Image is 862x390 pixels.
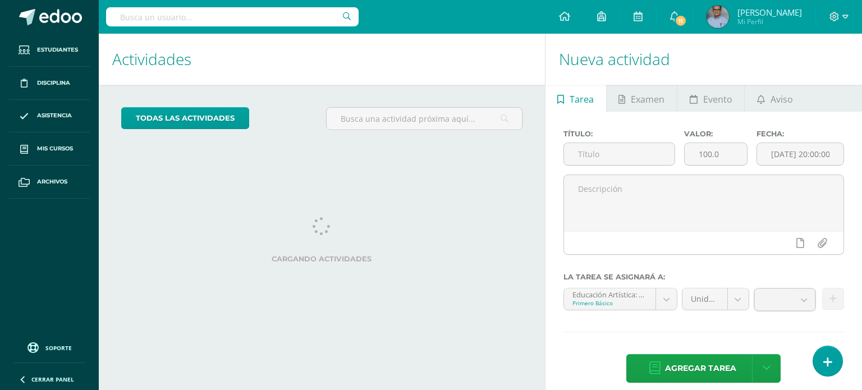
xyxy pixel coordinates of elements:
div: Educación Artística: Educación Musical 'A' [572,288,648,299]
input: Busca una actividad próxima aquí... [327,108,521,130]
a: Educación Artística: Educación Musical 'A'Primero Básico [564,288,677,310]
span: Tarea [570,86,594,113]
a: Soporte [13,339,85,355]
span: [PERSON_NAME] [737,7,802,18]
a: Tarea [545,85,606,112]
a: Unidad 4 [682,288,748,310]
a: Estudiantes [9,34,90,67]
input: Busca un usuario... [106,7,359,26]
h1: Actividades [112,34,531,85]
span: Soporte [45,344,72,352]
label: La tarea se asignará a: [563,273,844,281]
span: Mis cursos [37,144,73,153]
span: Examen [631,86,664,113]
input: Fecha de entrega [757,143,843,165]
label: Cargando actividades [121,255,522,263]
a: Disciplina [9,67,90,100]
a: todas las Actividades [121,107,249,129]
span: Evento [703,86,732,113]
label: Valor: [684,130,748,138]
span: Cerrar panel [31,375,74,383]
span: 11 [675,15,687,27]
a: Archivos [9,166,90,199]
a: Aviso [745,85,805,112]
h1: Nueva actividad [559,34,849,85]
span: Archivos [37,177,67,186]
span: Agregar tarea [665,355,736,382]
span: Mi Perfil [737,17,802,26]
span: Estudiantes [37,45,78,54]
input: Título [564,143,675,165]
a: Examen [607,85,677,112]
label: Fecha: [756,130,844,138]
a: Evento [677,85,744,112]
label: Título: [563,130,675,138]
div: Primero Básico [572,299,648,307]
span: Unidad 4 [691,288,718,310]
span: Asistencia [37,111,72,120]
span: Aviso [771,86,793,113]
span: Disciplina [37,79,70,88]
input: Puntos máximos [685,143,747,165]
a: Mis cursos [9,132,90,166]
img: c9224ec7d4d01837cccb8d1b30e13377.png [707,6,729,28]
a: Asistencia [9,100,90,133]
